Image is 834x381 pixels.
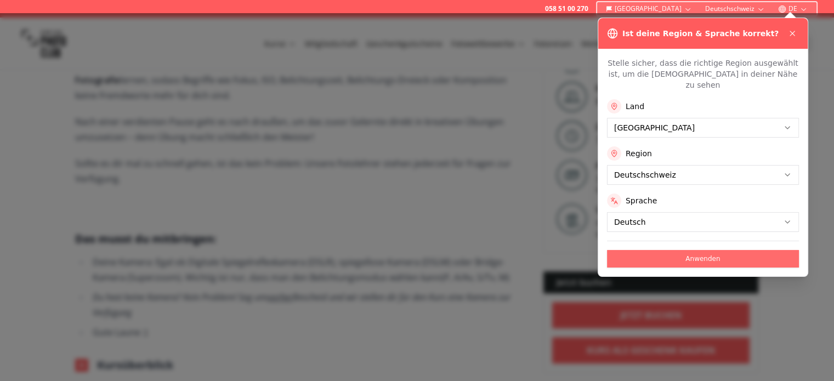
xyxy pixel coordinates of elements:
[602,2,696,15] button: [GEOGRAPHIC_DATA]
[626,101,644,112] label: Land
[701,2,769,15] button: Deutschschweiz
[626,195,657,206] label: Sprache
[545,4,588,13] a: 058 51 00 270
[607,58,799,90] p: Stelle sicher, dass die richtige Region ausgewählt ist, um die [DEMOGRAPHIC_DATA] in deiner Nähe ...
[774,2,812,15] button: DE
[626,148,652,159] label: Region
[607,250,799,268] button: Anwenden
[622,28,779,39] h3: Ist deine Region & Sprache korrekt?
